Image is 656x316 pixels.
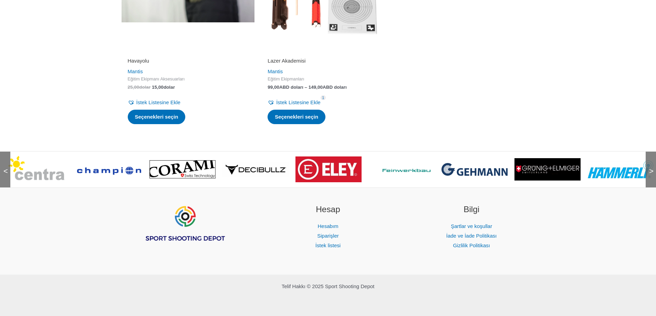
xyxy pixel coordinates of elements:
[128,110,186,124] a: “AirRail” için seçenekleri seçin
[139,85,150,90] font: dolar
[279,85,303,90] font: ABD doları
[128,68,143,74] a: Mantis
[122,203,248,259] aside: Altbilgi Widget'ı 1
[128,58,149,64] font: Havayolu
[315,242,341,248] a: İstek listesi
[152,85,164,90] font: 15,00
[128,76,185,81] font: Eğitim Ekipmanı Aksesuarları
[268,110,325,124] a: “Lazer Akademisi” için seçenekleri seçin
[268,57,388,67] a: Lazer Akademisi
[128,57,249,67] a: Havayolu
[135,114,178,120] font: Seçenekleri seçin
[316,205,340,214] font: Hesap
[268,85,279,90] font: 99,00
[3,167,8,175] font: <
[451,223,492,229] a: Şartlar ve koşullar
[282,283,375,289] font: Telif Hakkı © 2025 Sport Shooting Depot
[275,114,318,120] font: Seçenekleri seçin
[268,48,388,56] iframe: Customer reviews powered by Trustpilot
[317,233,339,239] a: Siparişler
[453,242,490,248] a: Gizlilik Politikası
[136,99,180,105] font: İstek Listesine Ekle
[408,221,535,250] nav: Bilgi
[265,221,391,250] nav: Hesap
[295,156,362,182] img: marka logosu
[446,233,497,239] a: İade ve İade Politikası
[321,95,326,100] span: 1
[128,98,180,107] a: İstek Listesine Ekle
[268,98,320,107] a: İstek Listesine Ekle
[128,48,249,56] iframe: Customer reviews powered by Trustpilot
[268,76,304,81] font: Eğitim Ekipmanları
[268,68,283,74] a: Mantis
[128,85,139,90] font: 25,00
[323,85,347,90] font: ABD doları
[304,85,307,90] font: –
[164,85,175,90] font: dolar
[464,205,479,214] font: Bilgi
[309,85,323,90] font: 149,00
[265,203,391,250] aside: Altbilgi Widget'ı 2
[649,167,654,175] font: >
[317,223,338,229] a: Hesabım
[268,58,305,64] font: Lazer Akademisi
[408,203,535,250] aside: Altbilgi Widget'ı 3
[276,99,320,105] font: İstek Listesine Ekle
